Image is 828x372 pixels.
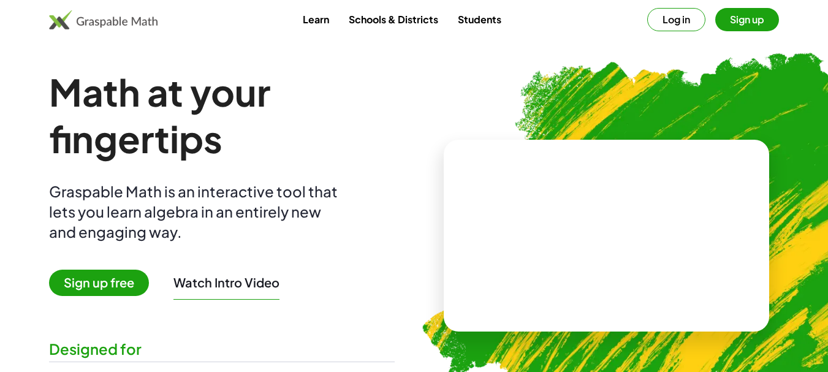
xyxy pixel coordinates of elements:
[647,8,705,31] button: Log in
[293,8,339,31] a: Learn
[49,339,395,359] div: Designed for
[339,8,448,31] a: Schools & Districts
[49,181,343,242] div: Graspable Math is an interactive tool that lets you learn algebra in an entirely new and engaging...
[514,189,698,281] video: What is this? This is dynamic math notation. Dynamic math notation plays a central role in how Gr...
[49,69,395,162] h1: Math at your fingertips
[49,270,149,296] span: Sign up free
[448,8,511,31] a: Students
[173,275,279,290] button: Watch Intro Video
[715,8,779,31] button: Sign up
